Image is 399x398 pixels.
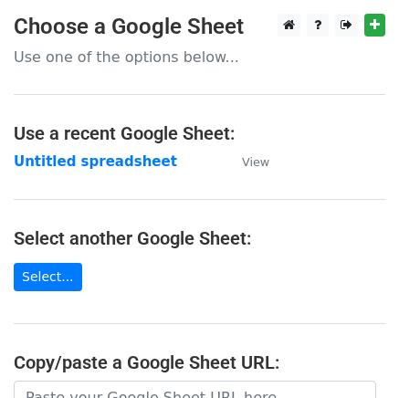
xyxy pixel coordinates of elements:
[14,14,385,40] h3: Choose a Google Sheet
[14,47,385,67] p: Use one of the options below...
[14,227,385,249] h4: Select another Google Sheet:
[242,155,269,169] small: View
[14,351,385,373] h4: Copy/paste a Google Sheet URL:
[14,122,385,144] h4: Use a recent Google Sheet:
[14,263,82,291] a: Select...
[14,153,177,170] a: Untitled spreadsheet
[224,153,269,170] a: View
